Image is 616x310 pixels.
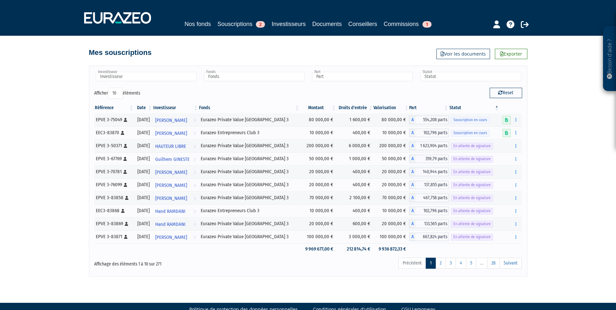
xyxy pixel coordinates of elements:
[409,181,416,189] span: A
[312,19,342,29] a: Documents
[451,195,493,201] span: En attente de signature
[136,194,150,201] div: [DATE]
[300,204,336,217] td: 10 000,00 €
[409,181,449,189] div: A - Eurazeo Private Value Europe 3
[153,178,198,191] a: [PERSON_NAME]
[373,113,409,126] td: 80 000,00 €
[153,230,198,243] a: [PERSON_NAME]
[451,169,493,175] span: En attente de signature
[451,182,493,188] span: En attente de signature
[136,181,150,188] div: [DATE]
[201,155,297,162] div: Eurazeo Private Value [GEOGRAPHIC_DATA] 3
[409,129,449,137] div: A - Eurazeo Entrepreneurs Club 3
[416,155,449,163] span: 359,79 parts
[373,102,409,113] th: Valorisation: activer pour trier la colonne par ordre croissant
[121,131,124,135] i: [Français] Personne physique
[201,233,297,240] div: Eurazeo Private Value [GEOGRAPHIC_DATA] 3
[451,234,493,240] span: En attente de signature
[153,126,198,139] a: [PERSON_NAME]
[201,181,297,188] div: Eurazeo Private Value [GEOGRAPHIC_DATA] 3
[451,130,489,136] span: Souscription en cours
[194,153,196,165] i: Voir l'investisseur
[416,129,449,137] span: 102,796 parts
[336,126,373,139] td: 400,00 €
[409,207,449,215] div: A - Eurazeo Entrepreneurs Club 3
[153,165,198,178] a: [PERSON_NAME]
[155,166,187,178] span: [PERSON_NAME]
[153,152,198,165] a: Guilhem GINESTE
[194,231,196,243] i: Voir l'investisseur
[153,139,198,152] a: HAUTEUR LIBRE
[436,49,490,59] a: Voir les documents
[201,168,297,175] div: Eurazeo Private Value [GEOGRAPHIC_DATA] 3
[136,129,150,136] div: [DATE]
[409,168,449,176] div: A - Eurazeo Private Value Europe 3
[136,220,150,227] div: [DATE]
[201,142,297,149] div: Eurazeo Private Value [GEOGRAPHIC_DATA] 3
[217,19,265,30] a: Souscriptions2
[416,207,449,215] span: 102,796 parts
[416,220,449,228] span: 133,565 parts
[409,207,416,215] span: A
[384,19,432,29] a: Commissions1
[373,204,409,217] td: 10 000,00 €
[153,102,198,113] th: Investisseur: activer pour trier la colonne par ordre croissant
[136,116,150,123] div: [DATE]
[449,102,500,113] th: Statut : activer pour trier la colonne par ordre d&eacute;croissant
[456,258,466,269] a: 4
[451,117,489,123] span: Souscription en cours
[416,181,449,189] span: 137,855 parts
[451,156,493,162] span: En attente de signature
[155,205,185,217] span: Hand RAMDANI
[422,21,432,28] span: 1
[134,102,153,113] th: Date: activer pour trier la colonne par ordre croissant
[194,114,196,126] i: Voir l'investisseur
[89,49,152,57] h4: Mes souscriptions
[94,257,267,267] div: Affichage des éléments 1 à 10 sur 271
[373,230,409,243] td: 100 000,00 €
[201,194,297,201] div: Eurazeo Private Value [GEOGRAPHIC_DATA] 3
[466,258,476,269] a: 5
[416,142,449,150] span: 1 623,904 parts
[409,233,449,241] div: A - Eurazeo Private Value Europe 3
[136,142,150,149] div: [DATE]
[300,165,336,178] td: 20 000,00 €
[153,191,198,204] a: [PERSON_NAME]
[348,19,377,29] a: Conseillers
[416,116,449,124] span: 554,208 parts
[446,258,456,269] a: 3
[336,217,373,230] td: 600,00 €
[336,113,373,126] td: 1 600,00 €
[155,127,187,139] span: [PERSON_NAME]
[96,220,132,227] div: EPVE 3-83869
[409,194,416,202] span: A
[153,217,198,230] a: Hand RAMDANI
[373,217,409,230] td: 20 000,00 €
[194,179,196,191] i: Voir l'investisseur
[96,181,132,188] div: EPVE 3-76099
[96,155,132,162] div: EPVE 3-67769
[123,170,127,174] i: [Français] Personne physique
[409,220,416,228] span: A
[336,204,373,217] td: 400,00 €
[96,142,132,149] div: EPVE 3-50371
[409,194,449,202] div: A - Eurazeo Private Value Europe 3
[451,221,493,227] span: En attente de signature
[373,152,409,165] td: 50 000,00 €
[409,220,449,228] div: A - Eurazeo Private Value Europe 3
[300,102,336,113] th: Montant: activer pour trier la colonne par ordre croissant
[194,127,196,139] i: Voir l'investisseur
[94,88,140,99] label: Afficher éléments
[426,258,436,269] a: 1
[124,144,127,148] i: [Français] Personne physique
[153,113,198,126] a: [PERSON_NAME]
[194,218,196,230] i: Voir l'investisseur
[300,126,336,139] td: 10 000,00 €
[94,102,134,113] th: Référence : activer pour trier la colonne par ordre croissant
[124,118,127,122] i: [Français] Personne physique
[108,88,123,99] select: Afficheréléments
[155,218,185,230] span: Hand RAMDANI
[201,129,297,136] div: Eurazeo Entrepreneurs Club 3
[155,140,186,152] span: HAUTEUR LIBRE
[495,49,527,59] a: Exporter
